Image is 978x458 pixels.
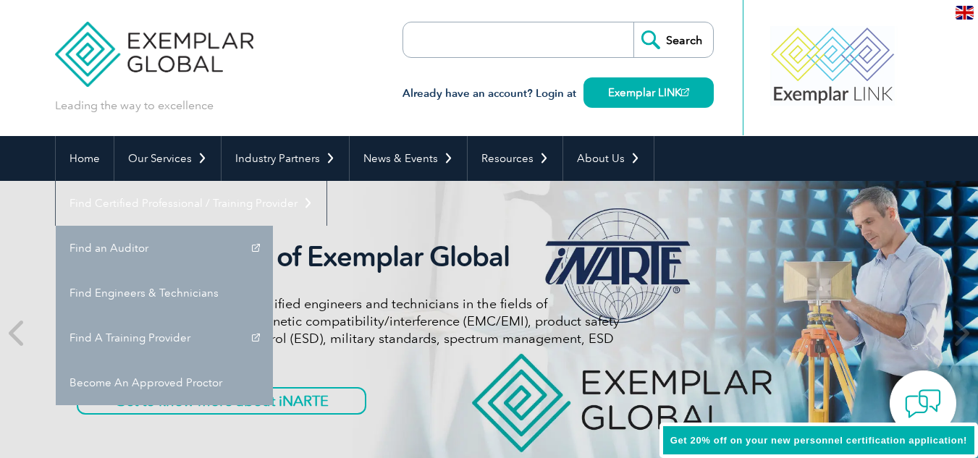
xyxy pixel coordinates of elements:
[56,315,273,360] a: Find A Training Provider
[956,6,974,20] img: en
[350,136,467,181] a: News & Events
[56,271,273,315] a: Find Engineers & Technicians
[114,136,221,181] a: Our Services
[77,240,620,273] h2: iNARTE is a Part of Exemplar Global
[77,295,620,365] p: iNARTE certifications are for qualified engineers and technicians in the fields of telecommunicat...
[56,136,114,181] a: Home
[905,386,941,422] img: contact-chat.png
[583,77,714,108] a: Exemplar LINK
[681,88,689,96] img: open_square.png
[56,181,326,226] a: Find Certified Professional / Training Provider
[55,98,214,114] p: Leading the way to excellence
[56,226,273,271] a: Find an Auditor
[468,136,562,181] a: Resources
[563,136,654,181] a: About Us
[222,136,349,181] a: Industry Partners
[402,85,714,103] h3: Already have an account? Login at
[670,435,967,446] span: Get 20% off on your new personnel certification application!
[56,360,273,405] a: Become An Approved Proctor
[633,22,713,57] input: Search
